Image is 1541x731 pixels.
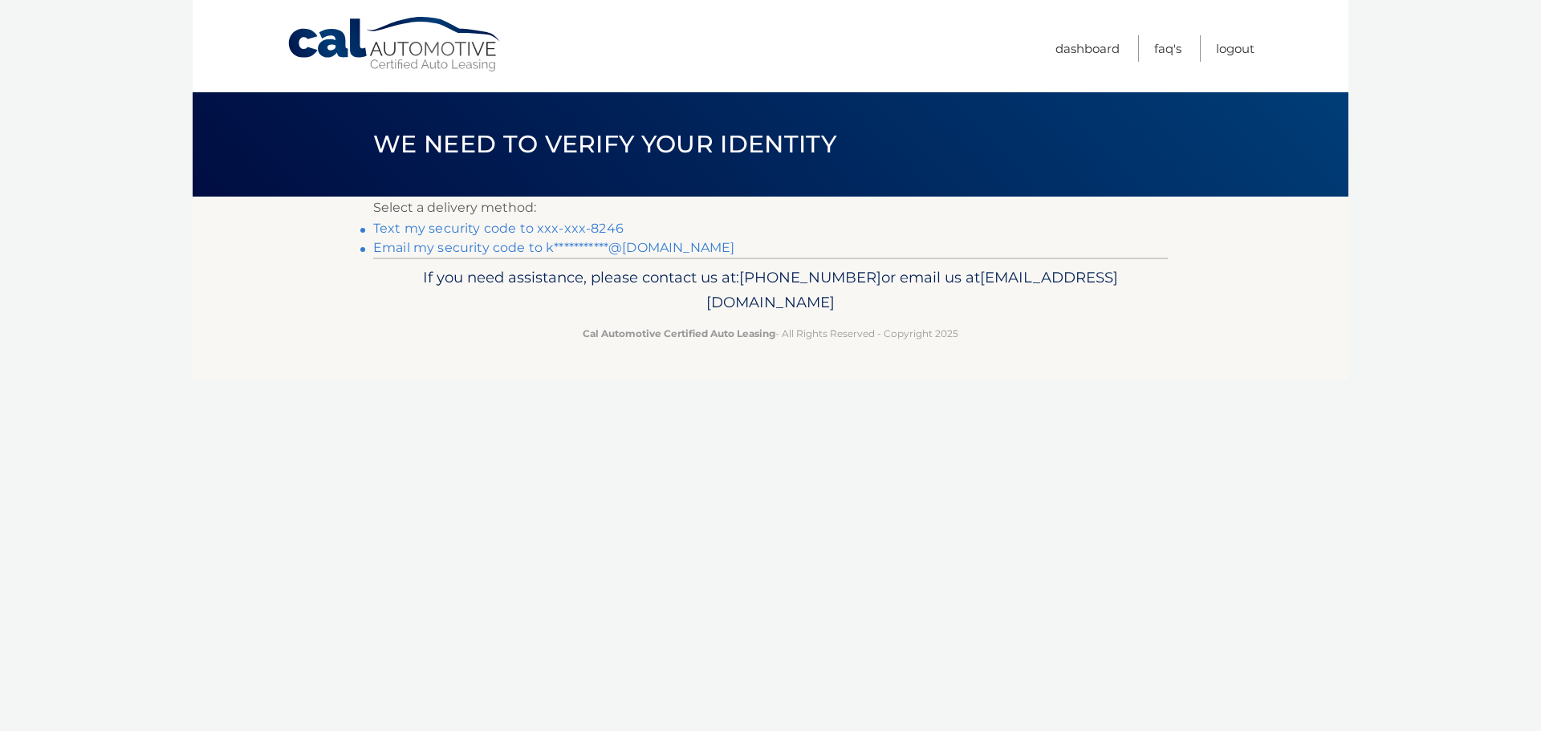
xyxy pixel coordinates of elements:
p: If you need assistance, please contact us at: or email us at [384,265,1157,316]
strong: Cal Automotive Certified Auto Leasing [583,327,775,339]
p: Select a delivery method: [373,197,1168,219]
a: Text my security code to xxx-xxx-8246 [373,221,624,236]
a: Logout [1216,35,1254,62]
span: We need to verify your identity [373,129,836,159]
span: [PHONE_NUMBER] [739,268,881,286]
a: FAQ's [1154,35,1181,62]
a: Dashboard [1055,35,1120,62]
p: - All Rights Reserved - Copyright 2025 [384,325,1157,342]
a: Cal Automotive [287,16,503,73]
